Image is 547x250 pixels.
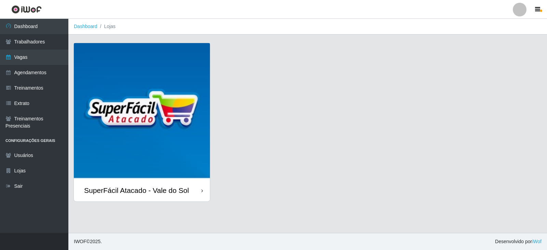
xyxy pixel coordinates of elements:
a: Dashboard [74,24,97,29]
img: CoreUI Logo [11,5,42,14]
span: Desenvolvido por [495,238,542,245]
li: Lojas [97,23,116,30]
nav: breadcrumb [68,19,547,35]
span: IWOF [74,239,86,244]
a: iWof [532,239,542,244]
span: © 2025 . [74,238,102,245]
a: SuperFácil Atacado - Vale do Sol [74,43,210,201]
img: cardImg [74,43,210,179]
div: SuperFácil Atacado - Vale do Sol [84,186,189,195]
